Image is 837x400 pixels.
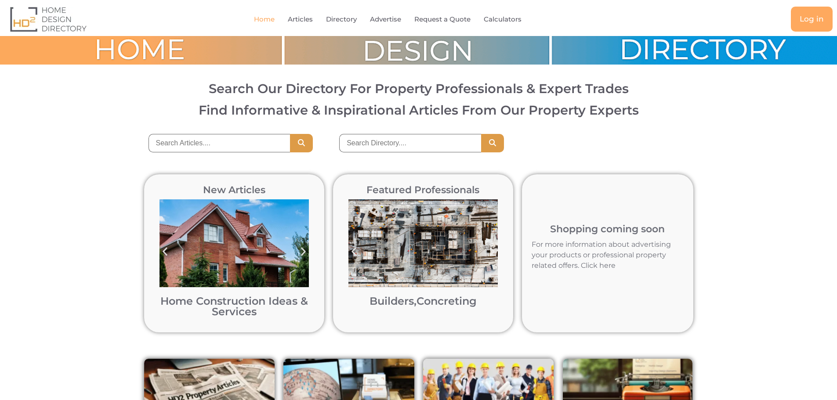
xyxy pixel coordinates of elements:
[160,295,308,318] a: Home Construction Ideas & Services
[339,134,481,152] input: Search Directory....
[344,185,502,195] h2: Featured Professionals
[17,104,820,116] h3: Find Informative & Inspirational Articles From Our Property Experts
[288,9,313,29] a: Articles
[290,134,313,152] button: Search
[348,296,498,306] h2: ,
[370,295,414,307] a: Builders
[344,242,364,262] div: Previous
[170,9,626,29] nav: Menu
[414,9,471,29] a: Request a Quote
[17,82,820,95] h2: Search Our Directory For Property Professionals & Expert Trades
[791,7,833,32] a: Log in
[293,242,313,262] div: Next
[155,185,313,195] h2: New Articles
[800,15,824,23] span: Log in
[370,9,401,29] a: Advertise
[326,9,357,29] a: Directory
[484,9,522,29] a: Calculators
[254,9,275,29] a: Home
[149,134,290,152] input: Search Articles....
[482,242,502,262] div: Next
[155,242,175,262] div: Previous
[417,295,477,307] a: Concreting
[481,134,504,152] button: Search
